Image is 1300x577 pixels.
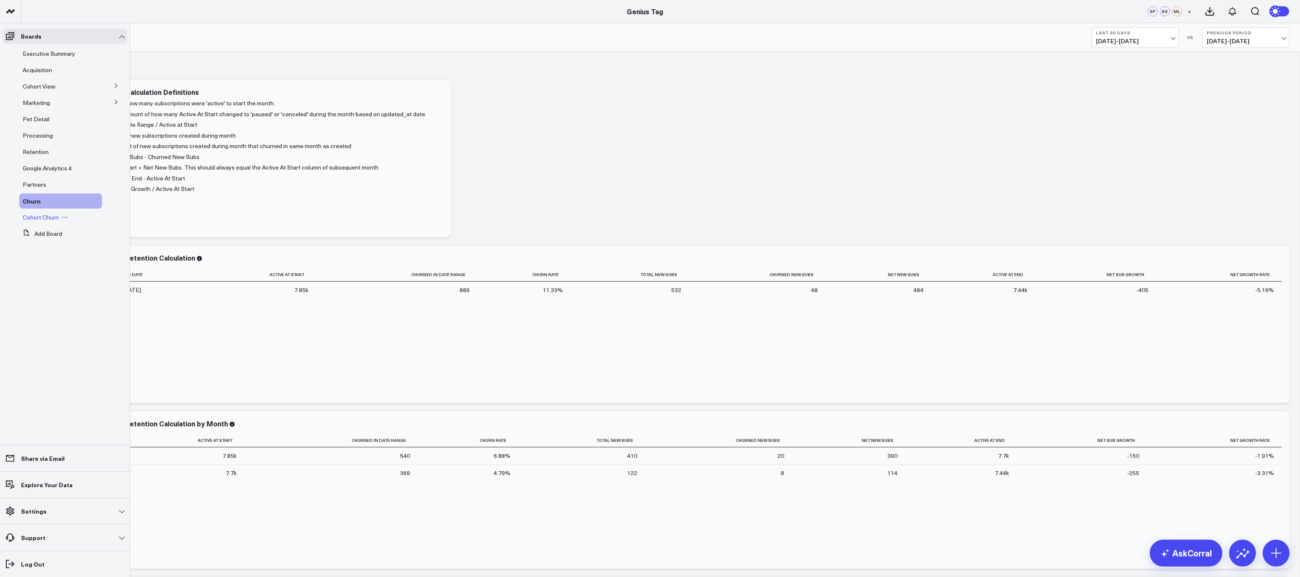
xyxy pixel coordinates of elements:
th: Net New Subs [825,268,931,282]
th: End Date [122,268,202,282]
div: SP [1148,6,1158,16]
span: [DATE] - [DATE] [1207,38,1285,44]
div: 7.44k [1013,286,1028,294]
a: Processing [23,132,53,139]
span: + [1188,8,1191,14]
div: BS [1160,6,1170,16]
span: Retention [23,148,49,156]
div: -405 [1136,286,1148,294]
div: 369 [400,469,410,477]
a: Churn [23,198,41,204]
b: Previous Period [1207,30,1285,35]
div: 889 [460,286,470,294]
th: Churned New Subs [645,433,792,447]
a: Pet Detail [23,116,50,123]
p: Boards [21,33,42,39]
li: = Count of how many subscriptions were 'active' to start the month. [55,98,439,109]
div: VS [1183,35,1198,40]
th: Churned New Subs [689,268,825,282]
th: Total New Subs [518,433,645,447]
th: Active At Start [202,268,316,282]
div: [DATE] [122,286,141,294]
div: 20 [777,452,784,460]
div: 532 [671,286,681,294]
li: = Total New Subs - Churned New Subs [55,151,439,162]
th: Active At End [905,433,1017,447]
p: Support [21,534,45,541]
th: Churned In Date Range [316,268,477,282]
div: 7.7k [226,469,237,477]
div: 48 [811,286,818,294]
li: = Count of new subscriptions created during month that churned in same month as created [55,141,439,151]
div: 7.85k [294,286,309,294]
th: Net Sub Growth [1017,433,1147,447]
a: Executive Summary [23,50,75,57]
p: Explore Your Data [21,481,73,488]
div: 11.33% [543,286,563,294]
div: 114 [887,469,897,477]
th: Net New Subs [792,433,905,447]
a: Marketing [23,99,50,106]
div: 6.88% [494,452,510,460]
button: Add Board [19,226,62,241]
span: Partners [23,180,46,188]
span: Google Analytics 4 [23,164,72,172]
th: Churned In Date Range [244,433,418,447]
span: Cohort Churn [23,213,59,221]
a: Google Analytics 4 [23,165,72,172]
span: Churn [23,197,41,205]
a: Retention [23,149,49,155]
div: 410 [627,452,637,460]
li: = Active At Start + Net New Subs. This should always equal the Active At Start column of subseque... [55,162,439,173]
li: = Net Sub Growth / Active At Start [55,183,439,194]
span: [DATE] - [DATE] [1096,38,1174,44]
a: Log Out [3,556,127,572]
button: + [1184,6,1194,16]
th: Net Growth Rate [1156,268,1282,282]
div: 540 [400,452,410,460]
div: 4.79% [494,469,510,477]
div: 7.44k [995,469,1009,477]
div: -150 [1127,452,1139,460]
div: -3.31% [1255,469,1274,477]
a: Partners [23,181,46,188]
b: Last 30 Days [1096,30,1174,35]
div: Churn Rate & Subscription Retention Calculation by Month [38,419,228,428]
button: Last 30 Days[DATE]-[DATE] [1091,27,1179,47]
div: 484 [913,286,923,294]
th: Total New Subs [570,268,688,282]
span: Acquisition [23,66,52,74]
a: Cohort View [23,83,55,90]
div: 7.7k [998,452,1009,460]
div: -1.91% [1255,452,1274,460]
li: = Active At End - Active At Start [55,173,439,184]
span: Cohort View [23,82,55,90]
a: Genius Tag [627,7,663,16]
div: ML [1172,6,1182,16]
div: 390 [887,452,897,460]
a: AskCorral [1150,540,1222,567]
th: Net Growth Rate [1147,433,1282,447]
li: = Count of how many Active At Start changed to 'paused' or 'canceled' during the month based on u... [55,109,439,120]
div: 7.85k [222,452,237,460]
button: Previous Period[DATE]-[DATE] [1202,27,1290,47]
th: Active At Start [122,433,244,447]
a: Cohort Churn [23,214,59,221]
p: Settings [21,508,47,514]
div: -5.16% [1255,286,1274,294]
li: = Churned in Date Range / Active at Start [55,119,439,130]
a: Acquisition [23,67,52,73]
th: Churn Rate [477,268,571,282]
p: Log Out [21,561,44,567]
th: Active At End [931,268,1035,282]
div: 122 [627,469,637,477]
div: -255 [1127,469,1139,477]
span: Pet Detail [23,115,50,123]
li: = Count of new subscriptions created during month [55,130,439,141]
div: 8 [781,469,784,477]
span: Marketing [23,99,50,107]
span: Processing [23,131,53,139]
p: Share via Email [21,455,65,462]
th: Net Sub Growth [1035,268,1156,282]
span: Executive Summary [23,50,75,57]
